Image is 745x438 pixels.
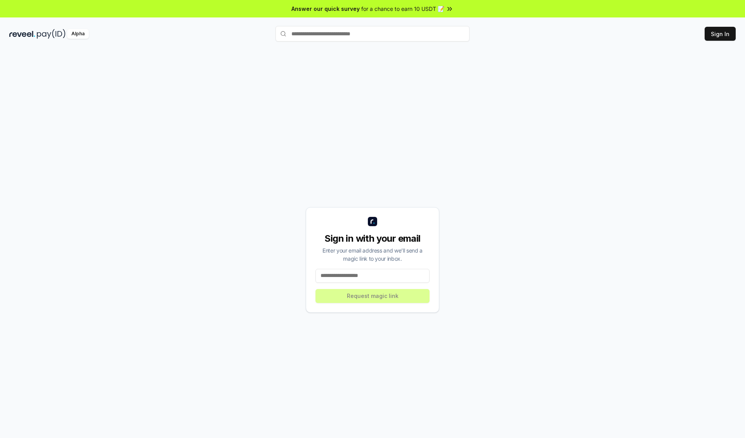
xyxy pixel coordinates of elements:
div: Sign in with your email [315,232,430,245]
img: logo_small [368,217,377,226]
img: reveel_dark [9,29,35,39]
span: Answer our quick survey [291,5,360,13]
div: Alpha [67,29,89,39]
button: Sign In [705,27,736,41]
div: Enter your email address and we’ll send a magic link to your inbox. [315,246,430,263]
span: for a chance to earn 10 USDT 📝 [361,5,444,13]
img: pay_id [37,29,66,39]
